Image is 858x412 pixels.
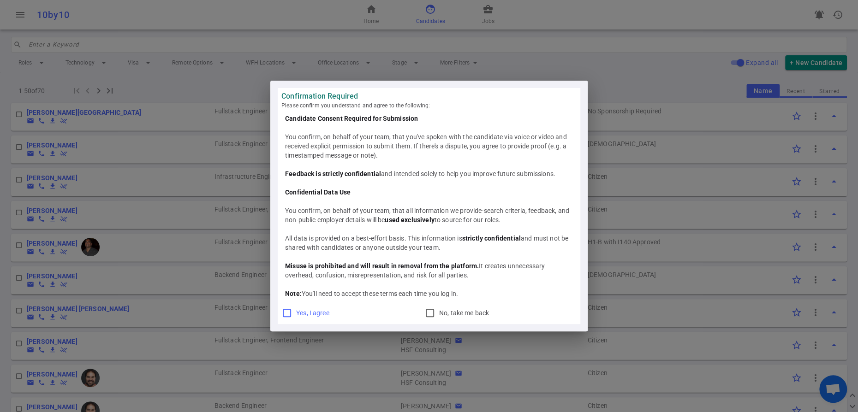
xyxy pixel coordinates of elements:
[281,101,577,110] span: Please confirm you understand and agree to the following:
[285,169,573,178] div: and intended solely to help you improve future submissions.
[285,261,573,280] div: It creates unnecessary overhead, confusion, misrepresentation, and risk for all parties.
[439,309,489,317] span: No, take me back
[285,188,351,196] b: Confidential Data Use
[462,235,521,242] b: strictly confidential
[285,170,381,177] b: Feedback is strictly confidential
[285,206,573,224] div: You confirm, on behalf of your team, that all information we provide-search criteria, feedback, a...
[285,262,479,270] b: Misuse is prohibited and will result in removal from the platform.
[285,132,573,160] div: You confirm, on behalf of your team, that you've spoken with the candidate via voice or video and...
[285,234,573,252] div: All data is provided on a best-effort basis. This information is and must not be shared with cand...
[285,290,302,297] b: Note:
[296,309,329,317] span: Yes, I agree
[285,115,418,122] b: Candidate Consent Required for Submission
[285,289,573,298] div: You'll need to accept these terms each time you log in.
[385,216,434,224] b: used exclusively
[281,92,577,101] strong: Confirmation Required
